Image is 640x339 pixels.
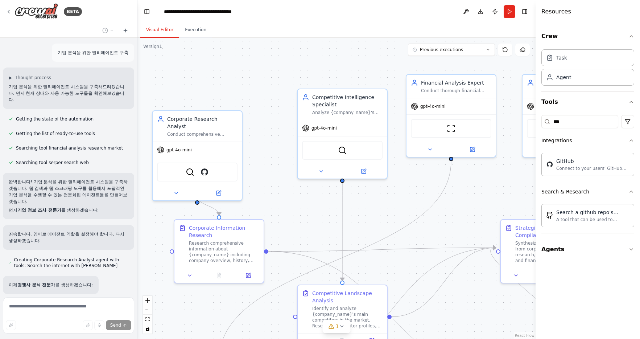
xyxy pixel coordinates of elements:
nav: breadcrumb [164,8,232,15]
div: Strategic Report Compilation [515,224,586,239]
button: zoom out [143,305,152,315]
div: Corporate Research AnalystConduct comprehensive research on {company_name} to gather detailed inf... [152,110,243,201]
div: Agent [556,74,571,81]
img: GitHub [200,168,209,176]
div: Corporate Research Analyst [167,115,238,130]
div: Search a github repo's content [556,209,629,216]
div: Connect to your users’ GitHub accounts [556,166,629,171]
button: Previous executions [408,44,495,56]
strong: 기업 정보 조사 전문가 [17,208,61,213]
div: Conduct comprehensive research on {company_name} to gather detailed information about the company... [167,131,238,137]
div: BETA [64,7,82,16]
span: Getting the state of the automation [16,116,94,122]
div: Identify and analyze {company_name}'s main competitors in the market. Research competitor profile... [312,306,383,329]
div: A tool that can be used to semantic search a query from a github repo's content. This is not the ... [556,217,629,222]
span: Thought process [15,75,51,81]
button: Open in side panel [452,145,493,154]
button: ▶Thought process [9,75,51,81]
span: Searching tool financial analysis research market [16,145,123,151]
button: fit view [143,315,152,324]
a: React Flow attribution [515,334,534,338]
div: Search & Research [541,201,634,233]
div: Financial Analysis ExpertConduct thorough financial analysis of {company_name} including revenue ... [406,74,496,158]
button: Open in side panel [236,271,261,280]
g: Edge from c87f09ff-7e12-4845-90ae-1dc62dbd9ca9 to d43c562c-7a2e-49f6-9700-fc5703265c68 [392,244,496,320]
g: Edge from cf4c0a2c-bae4-4636-ad6f-e8a6ce162d8b to d43c562c-7a2e-49f6-9700-fc5703265c68 [268,244,496,255]
button: Search & Research [541,182,634,201]
button: Open in side panel [343,167,384,176]
div: Competitive Landscape Analysis [312,290,383,304]
button: Send [106,320,131,330]
div: Analyze {company_name}'s competitive landscape by identifying key competitors, analyzing their st... [312,110,383,115]
div: Integrations [541,150,634,182]
button: Agents [541,239,634,260]
div: Corporate Information Research [189,224,259,239]
img: GitHub [546,161,553,168]
span: Creating Corporate Research Analyst agent with tools: Search the internet with [PERSON_NAME] [14,257,128,269]
span: gpt-4o-mini [166,147,192,153]
div: Financial Analysis Expert [421,79,491,86]
g: Edge from a8923873-491f-49e6-abf4-371a5d7a0b83 to cf4c0a2c-bae4-4636-ad6f-e8a6ce162d8b [194,196,223,215]
p: 기업 분석을 위한 멀티에이전트 구축 [58,49,128,56]
button: No output available [530,271,561,280]
div: Search & Research [541,188,589,195]
span: Searching tool serper search web [16,160,89,166]
img: Logo [15,3,58,20]
span: 1 [336,323,339,330]
button: Integrations [541,131,634,150]
div: Crew [541,46,634,91]
p: 기업 분석을 위한 멀티에이전트 시스템을 구축해드리겠습니다. 먼저 현재 상태와 사용 가능한 도구들을 확인해보겠습니다. [9,83,128,103]
div: Research comprehensive information about {company_name} including company overview, history, busi... [189,240,259,264]
div: GitHub [556,158,629,165]
button: Click to speak your automation idea [94,320,104,330]
span: gpt-4o-mini [311,125,337,131]
h4: Resources [541,7,571,16]
img: SerperDevTool [186,168,194,176]
div: Task [556,54,567,61]
span: Send [110,322,121,328]
button: Hide left sidebar [142,7,152,17]
div: Conduct thorough financial analysis of {company_name} including revenue trends, profitability, fi... [421,88,491,94]
button: Switch to previous chat [99,26,117,35]
button: zoom in [143,296,152,305]
div: Version 1 [143,44,162,49]
g: Edge from 3d882961-6b5e-4ed6-bcdf-1b06ed35a32e to c87f09ff-7e12-4845-90ae-1dc62dbd9ca9 [339,183,346,281]
div: Tools [541,112,634,239]
span: gpt-4o-mini [420,103,446,109]
p: 이제 를 생성하겠습니다: [9,282,93,288]
p: 죄송합니다. 영어로 에이전트 역할을 설정해야 합니다. 다시 생성하겠습니다: [9,231,128,244]
p: 완벽합니다! 기업 분석을 위한 멀티에이전트 시스템을 구축하겠습니다. 웹 검색과 웹 스크래핑 도구를 활용해서 포괄적인 기업 분석을 수행할 수 있는 전문화된 에이전트들을 만들어보... [9,179,128,205]
div: Synthesize all research findings from corporate information research, competitive analysis, and f... [515,240,586,264]
button: Execution [179,23,212,38]
button: Upload files [83,320,93,330]
img: ScrapeWebsiteTool [447,124,455,133]
p: 먼저 를 생성하겠습니다: [9,207,128,213]
button: Improve this prompt [6,320,16,330]
button: Open in side panel [198,189,239,197]
button: No output available [204,271,235,280]
button: Visual Editor [140,23,179,38]
div: Competitive Intelligence Specialist [312,94,383,108]
strong: 경쟁사 분석 전문가 [17,282,55,287]
button: Tools [541,92,634,112]
div: Integrations [541,137,572,144]
span: ▶ [9,75,12,81]
span: Getting the list of ready-to-use tools [16,131,95,136]
img: GithubSearchTool [546,212,553,219]
img: SerperDevTool [338,146,347,155]
button: toggle interactivity [143,324,152,334]
span: Previous executions [420,47,463,53]
button: 1 [323,320,351,333]
div: Strategic Report CompilationSynthesize all research findings from corporate information research,... [500,219,591,283]
div: React Flow controls [143,296,152,334]
button: Hide right sidebar [520,7,530,17]
button: Start a new chat [120,26,131,35]
button: Crew [541,26,634,46]
div: Competitive Intelligence SpecialistAnalyze {company_name}'s competitive landscape by identifying ... [297,89,388,179]
div: Corporate Information ResearchResearch comprehensive information about {company_name} including c... [174,219,264,283]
